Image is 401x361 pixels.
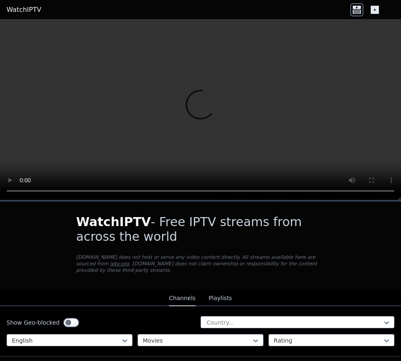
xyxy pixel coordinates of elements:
label: Show Geo-blocked [7,318,60,327]
button: Channels [169,291,196,306]
span: WatchIPTV [76,215,151,229]
h1: - Free IPTV streams from across the world [76,215,325,244]
a: iptv-org [110,261,129,267]
button: Playlists [209,291,232,306]
a: WatchIPTV [7,5,41,15]
p: [DOMAIN_NAME] does not host or serve any video content directly. All streams available here are s... [76,254,325,274]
